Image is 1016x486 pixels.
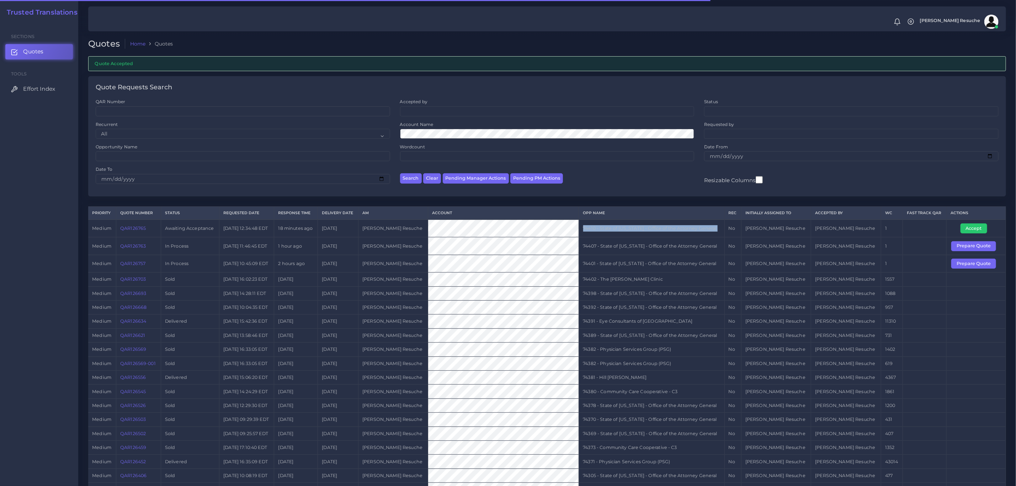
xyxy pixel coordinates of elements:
td: [PERSON_NAME] Resuche [358,398,428,412]
td: [DATE] [318,273,358,286]
td: Sold [161,385,219,398]
label: Recurrent [96,121,118,127]
th: Opp Name [579,206,724,220]
td: [DATE] 16:02:23 EDT [219,273,274,286]
td: No [724,455,741,469]
td: 74389 - State of [US_STATE] - Office of the Attorney General [579,328,724,342]
td: Delivered [161,315,219,328]
td: 74392 - State of [US_STATE] - Office of the Attorney General [579,300,724,314]
a: QAR126693 [120,291,146,296]
td: [DATE] [318,286,358,300]
td: 74407 - State of [US_STATE] - Office of the Attorney General [579,237,724,255]
button: Prepare Quote [951,259,996,269]
label: Status [704,99,718,105]
td: [PERSON_NAME] Resuche [741,371,811,385]
td: [DATE] 09:25:57 EDT [219,427,274,440]
td: [DATE] 11:46:45 EDT [219,237,274,255]
td: [DATE] [274,328,318,342]
td: [DATE] [274,315,318,328]
td: [DATE] [274,343,318,356]
td: [DATE] 12:29:30 EDT [219,398,274,412]
td: No [724,427,741,440]
a: QAR126452 [120,459,146,464]
td: [DATE] 16:33:05 EDT [219,356,274,370]
a: Accept [961,226,992,231]
img: avatar [984,15,999,29]
td: [DATE] [274,455,318,469]
td: Sold [161,286,219,300]
td: 1 [881,237,903,255]
td: In Process [161,237,219,255]
td: Awaiting Acceptance [161,220,219,237]
a: QAR126406 [120,473,147,478]
td: [PERSON_NAME] Resuche [741,220,811,237]
span: Effort Index [23,85,55,93]
span: medium [92,347,111,352]
th: Status [161,206,219,220]
td: 957 [881,300,903,314]
td: No [724,315,741,328]
span: medium [92,291,111,296]
td: 74391 - Eye Consultants of [GEOGRAPHIC_DATA] [579,315,724,328]
td: [DATE] 09:29:39 EDT [219,413,274,427]
td: No [724,328,741,342]
td: Sold [161,343,219,356]
td: [DATE] 10:04:35 EDT [219,300,274,314]
label: Date To [96,166,112,172]
td: [PERSON_NAME] Resuche [358,427,428,440]
span: medium [92,318,111,324]
td: 74382 - Physician Services Group (PSG) [579,343,724,356]
td: Sold [161,328,219,342]
td: [PERSON_NAME] Resuche [811,356,881,370]
td: 74382 - Physician Services Group (PSG) [579,356,724,370]
a: [PERSON_NAME] Resucheavatar [916,15,1001,29]
li: Quotes [145,40,173,47]
a: QAR126757 [120,261,145,266]
td: [DATE] 10:45:09 EDT [219,255,274,272]
span: medium [92,473,111,478]
td: [PERSON_NAME] Resuche [811,441,881,455]
td: 74373 - Community Care Cooperative - C3 [579,441,724,455]
th: WC [881,206,903,220]
label: Accepted by [400,99,428,105]
th: REC [724,206,741,220]
span: medium [92,243,111,249]
td: [PERSON_NAME] Resuche [741,273,811,286]
td: Sold [161,356,219,370]
td: [DATE] 15:42:36 EDT [219,315,274,328]
a: QAR126569-001 [120,361,156,366]
td: [DATE] [274,300,318,314]
td: [PERSON_NAME] Resuche [358,273,428,286]
a: Quotes [5,44,73,59]
a: Trusted Translations [2,9,78,17]
td: [DATE] [318,371,358,385]
td: Delivered [161,455,219,469]
td: 74369 - State of [US_STATE] - Office of the Attorney General [579,427,724,440]
a: QAR126703 [120,276,146,282]
th: Actions [947,206,1006,220]
input: Resizable Columns [756,175,763,184]
td: [DATE] [318,328,358,342]
a: QAR126668 [120,305,147,310]
span: [PERSON_NAME] Resuche [920,19,980,23]
td: [PERSON_NAME] Resuche [811,328,881,342]
td: [PERSON_NAME] Resuche [741,315,811,328]
th: Quote Number [116,206,161,220]
td: [PERSON_NAME] Resuche [741,469,811,482]
label: Date From [704,144,728,150]
td: [PERSON_NAME] Resuche [358,469,428,482]
td: [PERSON_NAME] Resuche [811,286,881,300]
td: 1402 [881,343,903,356]
a: Prepare Quote [951,243,1001,248]
td: [DATE] 15:06:20 EDT [219,371,274,385]
span: medium [92,361,111,366]
a: QAR126621 [120,333,145,338]
td: [PERSON_NAME] Resuche [358,455,428,469]
td: No [724,286,741,300]
td: [DATE] 10:08:19 EDT [219,469,274,482]
td: 477 [881,469,903,482]
td: Sold [161,469,219,482]
a: QAR126634 [120,318,146,324]
td: [DATE] [318,455,358,469]
button: Search [400,173,422,184]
